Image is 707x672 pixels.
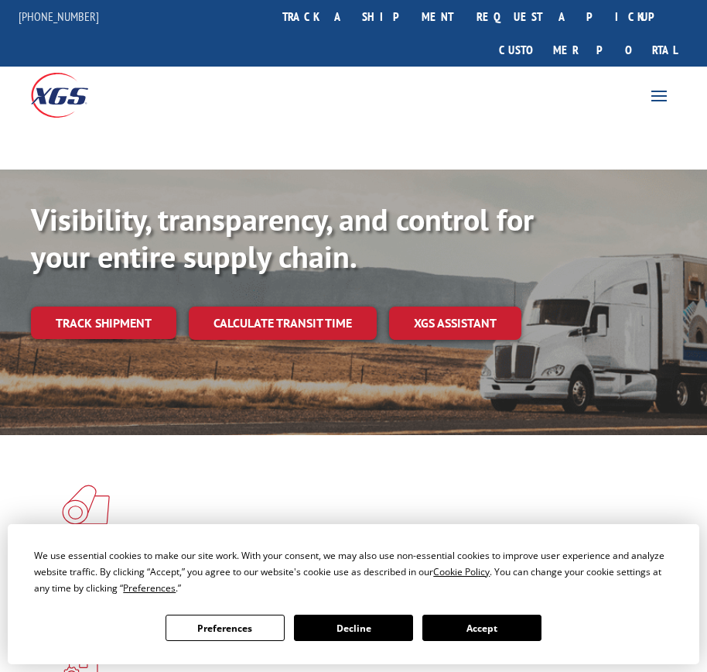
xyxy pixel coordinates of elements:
img: xgs-icon-total-supply-chain-intelligence-red [62,485,110,525]
a: Track shipment [31,307,176,339]
div: We use essential cookies to make our site work. With your consent, we may also use non-essential ... [34,547,672,596]
a: [PHONE_NUMBER] [19,9,99,24]
a: Calculate transit time [189,307,377,340]
span: Cookie Policy [433,565,490,578]
button: Decline [294,615,413,641]
button: Accept [422,615,541,641]
button: Preferences [166,615,285,641]
span: Preferences [123,581,176,595]
a: Customer Portal [487,33,688,67]
div: Cookie Consent Prompt [8,524,699,664]
a: XGS ASSISTANT [389,307,521,340]
b: Visibility, transparency, and control for your entire supply chain. [31,199,534,276]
